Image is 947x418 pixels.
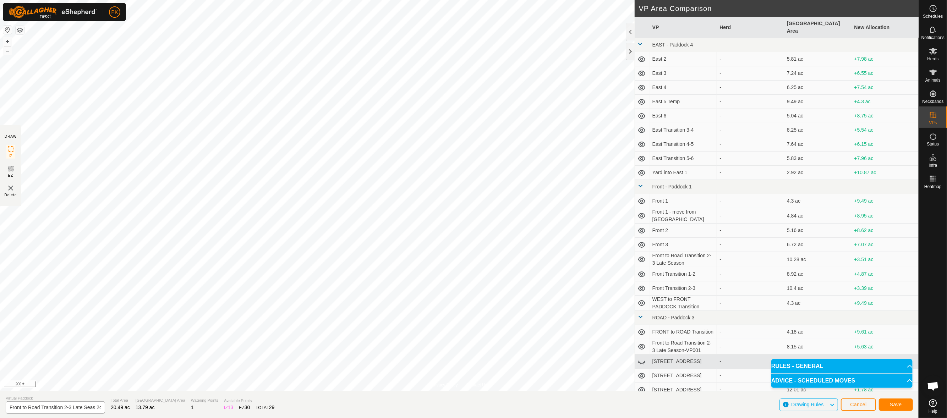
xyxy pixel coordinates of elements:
[111,9,118,16] span: PK
[9,6,97,18] img: Gallagher Logo
[639,4,919,13] h2: VP Area Comparison
[16,26,24,34] button: Map Layers
[650,81,717,95] td: East 4
[851,109,919,123] td: +8.75 ac
[791,402,823,407] span: Drawing Rules
[784,383,852,397] td: 12.01 ac
[650,66,717,81] td: East 3
[3,26,12,34] button: Reset Map
[784,267,852,281] td: 8.92 ac
[784,325,852,339] td: 4.18 ac
[719,372,781,379] div: -
[245,405,250,410] span: 30
[851,137,919,152] td: +6.15 ac
[652,184,692,189] span: Front - Paddock 1
[851,252,919,267] td: +3.51 ac
[111,405,130,410] span: 20.49 ac
[922,99,943,104] span: Neckbands
[923,375,944,397] div: Open chat
[927,57,938,61] span: Herds
[784,281,852,296] td: 10.4 ac
[650,166,717,180] td: Yard into East 1
[929,163,937,167] span: Infra
[851,325,919,339] td: +9.61 ac
[921,35,945,40] span: Notifications
[851,354,919,369] td: +2.99 ac
[650,194,717,208] td: Front 1
[431,382,458,388] a: Privacy Policy
[136,397,185,403] span: [GEOGRAPHIC_DATA] Area
[719,212,781,220] div: -
[269,405,275,410] span: 29
[652,42,693,48] span: EAST - Paddock 4
[851,166,919,180] td: +10.87 ac
[6,184,15,192] img: VP
[650,238,717,252] td: Front 3
[191,405,194,410] span: 1
[650,339,717,354] td: Front to Road Transition 2-3 Late Season-VP001
[650,267,717,281] td: Front Transition 1-2
[719,169,781,176] div: -
[719,197,781,205] div: -
[6,395,105,401] span: Virtual Paddock
[851,123,919,137] td: +5.54 ac
[784,81,852,95] td: 6.25 ac
[851,17,919,38] th: New Allocation
[719,358,781,365] div: -
[719,256,781,263] div: -
[9,153,13,159] span: IZ
[923,14,943,18] span: Schedules
[784,252,852,267] td: 10.28 ac
[650,95,717,109] td: East 5 Temp
[890,402,902,407] span: Save
[650,208,717,224] td: Front 1 - move from [GEOGRAPHIC_DATA]
[650,296,717,311] td: WEST to FRONT PADDOCK Transition
[5,134,17,139] div: DRAW
[719,98,781,105] div: -
[784,52,852,66] td: 5.81 ac
[717,17,784,38] th: Herd
[719,155,781,162] div: -
[851,95,919,109] td: +4.3 ac
[841,398,876,411] button: Cancel
[851,66,919,81] td: +6.55 ac
[771,363,823,369] span: RULES - GENERAL
[719,112,781,120] div: -
[851,383,919,397] td: +1.78 ac
[224,404,233,411] div: IZ
[851,52,919,66] td: +7.98 ac
[784,238,852,252] td: 6.72 ac
[3,46,12,55] button: –
[851,224,919,238] td: +8.62 ac
[719,55,781,63] div: -
[851,267,919,281] td: +4.87 ac
[719,299,781,307] div: -
[650,252,717,267] td: Front to Road Transition 2-3 Late Season
[784,224,852,238] td: 5.16 ac
[927,142,939,146] span: Status
[239,404,250,411] div: EZ
[650,325,717,339] td: FRONT to ROAD Transition
[650,281,717,296] td: Front Transition 2-3
[850,402,867,407] span: Cancel
[784,137,852,152] td: 7.64 ac
[924,185,942,189] span: Heatmap
[719,241,781,248] div: -
[784,95,852,109] td: 9.49 ac
[851,81,919,95] td: +7.54 ac
[851,339,919,354] td: +5.63 ac
[784,296,852,311] td: 4.3 ac
[784,109,852,123] td: 5.04 ac
[851,152,919,166] td: +7.96 ac
[8,173,13,178] span: EZ
[929,121,937,125] span: VPs
[784,123,852,137] td: 8.25 ac
[719,227,781,234] div: -
[784,17,852,38] th: [GEOGRAPHIC_DATA] Area
[650,123,717,137] td: East Transition 3-4
[650,152,717,166] td: East Transition 5-6
[719,84,781,91] div: -
[719,126,781,134] div: -
[466,382,487,388] a: Contact Us
[650,383,717,397] td: [STREET_ADDRESS]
